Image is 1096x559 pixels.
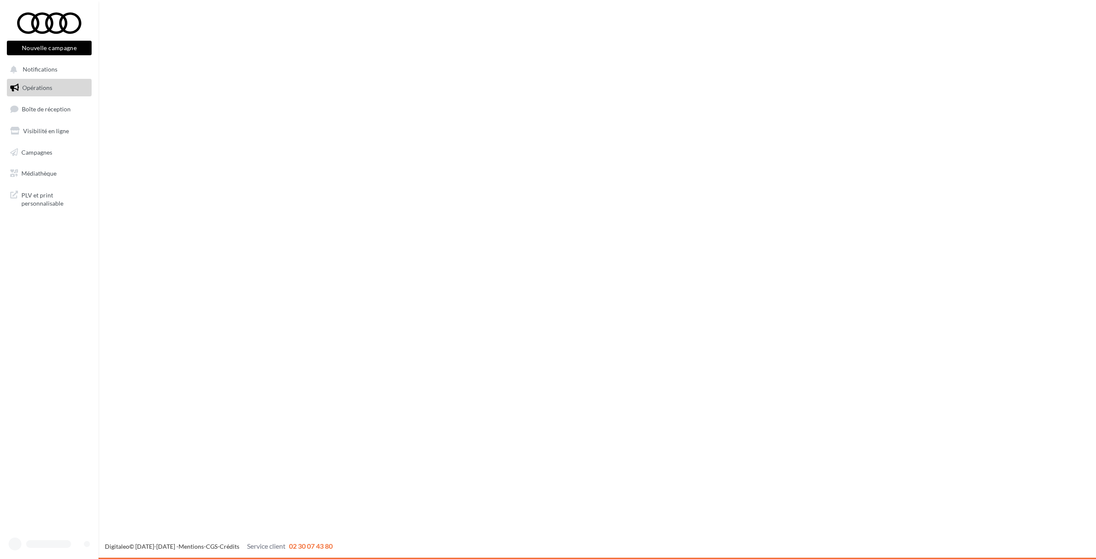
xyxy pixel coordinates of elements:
a: Campagnes [5,143,93,161]
button: Nouvelle campagne [7,41,92,55]
a: Opérations [5,79,93,97]
span: 02 30 07 43 80 [289,542,333,550]
a: Visibilité en ligne [5,122,93,140]
span: Notifications [23,66,57,73]
a: Boîte de réception [5,100,93,118]
a: Crédits [220,543,239,550]
span: Visibilité en ligne [23,127,69,135]
a: PLV et print personnalisable [5,186,93,211]
a: Digitaleo [105,543,129,550]
a: Mentions [179,543,204,550]
a: Médiathèque [5,164,93,182]
span: Opérations [22,84,52,91]
span: Boîte de réception [22,105,71,113]
a: CGS [206,543,217,550]
span: PLV et print personnalisable [21,189,88,208]
span: © [DATE]-[DATE] - - - [105,543,333,550]
span: Service client [247,542,286,550]
span: Campagnes [21,148,52,155]
span: Médiathèque [21,170,57,177]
